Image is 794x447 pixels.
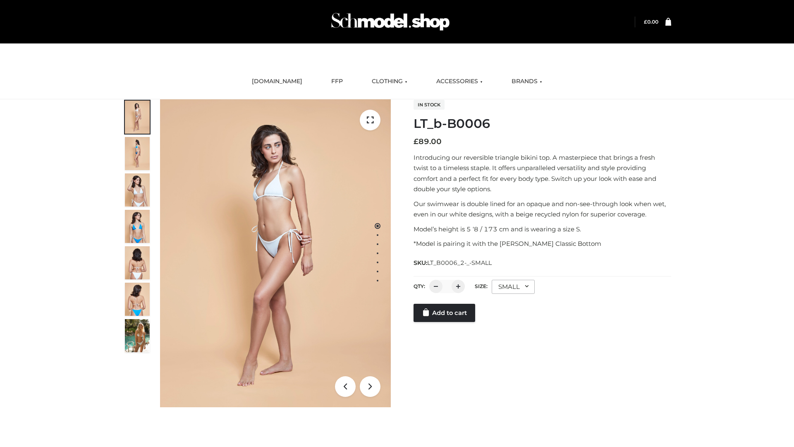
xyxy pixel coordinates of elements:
a: ACCESSORIES [430,72,489,91]
p: Our swimwear is double lined for an opaque and non-see-through look when wet, even in our white d... [414,199,671,220]
p: Model’s height is 5 ‘8 / 173 cm and is wearing a size S. [414,224,671,235]
bdi: 89.00 [414,137,442,146]
a: BRANDS [505,72,548,91]
a: £0.00 [644,19,658,25]
a: FFP [325,72,349,91]
span: In stock [414,100,445,110]
span: SKU: [414,258,493,268]
img: Schmodel Admin 964 [328,5,452,38]
img: ArielClassicBikiniTop_CloudNine_AzureSky_OW114ECO_1-scaled.jpg [125,101,150,134]
h1: LT_b-B0006 [414,116,671,131]
bdi: 0.00 [644,19,658,25]
div: SMALL [492,280,535,294]
span: LT_B0006_2-_-SMALL [427,259,492,267]
img: ArielClassicBikiniTop_CloudNine_AzureSky_OW114ECO_4-scaled.jpg [125,210,150,243]
img: ArielClassicBikiniTop_CloudNine_AzureSky_OW114ECO_3-scaled.jpg [125,173,150,207]
a: Add to cart [414,304,475,322]
img: ArielClassicBikiniTop_CloudNine_AzureSky_OW114ECO_2-scaled.jpg [125,137,150,170]
label: QTY: [414,283,425,289]
p: Introducing our reversible triangle bikini top. A masterpiece that brings a fresh twist to a time... [414,152,671,195]
img: ArielClassicBikiniTop_CloudNine_AzureSky_OW114ECO_8-scaled.jpg [125,283,150,316]
img: ArielClassicBikiniTop_CloudNine_AzureSky_OW114ECO_7-scaled.jpg [125,246,150,279]
span: £ [414,137,419,146]
img: ArielClassicBikiniTop_CloudNine_AzureSky_OW114ECO_1 [160,99,391,407]
span: £ [644,19,647,25]
a: CLOTHING [366,72,414,91]
img: Arieltop_CloudNine_AzureSky2.jpg [125,319,150,352]
label: Size: [475,283,488,289]
p: *Model is pairing it with the [PERSON_NAME] Classic Bottom [414,238,671,249]
a: [DOMAIN_NAME] [246,72,309,91]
